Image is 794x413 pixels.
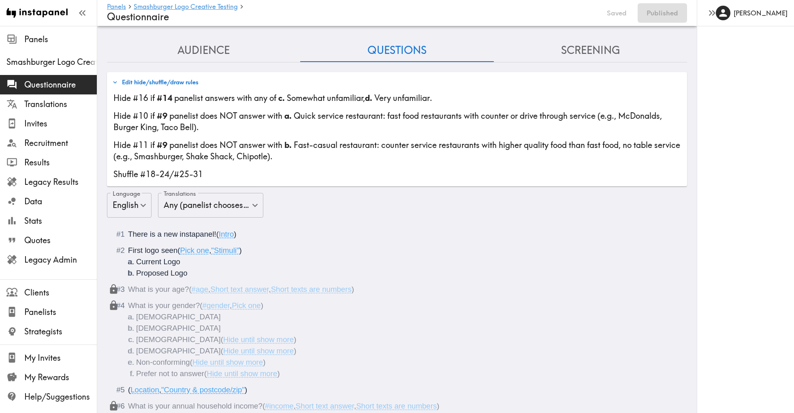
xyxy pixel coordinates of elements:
[209,246,211,255] span: ,
[219,230,234,238] span: Intro
[24,306,97,318] span: Panelists
[296,402,354,410] span: Short text answer
[263,402,265,410] span: (
[24,254,97,265] span: Legacy Admin
[190,358,192,366] span: (
[128,402,263,410] span: What is your annual household income?
[192,358,263,366] span: Hide until show more
[207,369,277,378] span: Hide until show more
[107,193,152,218] div: English
[136,335,221,344] span: [DEMOGRAPHIC_DATA]
[494,39,687,62] button: Screening
[271,285,352,293] span: Short texts are numbers
[277,369,280,378] span: )
[136,358,190,366] span: Non-conforming
[133,93,148,103] span: #16
[284,140,292,150] b: b.
[24,137,97,149] span: Recruitment
[24,352,97,364] span: My Invites
[203,301,230,310] span: #gender
[157,93,432,103] span: panelist answers with any of .
[157,93,172,103] b: #14
[161,385,245,394] span: "Country & postcode/zip"
[24,391,97,402] span: Help/Suggestions
[24,79,97,90] span: Questionnaire
[157,111,167,121] b: #9
[136,347,221,355] span: [DEMOGRAPHIC_DATA]
[245,385,247,394] span: )
[107,39,300,62] button: Audience
[128,385,130,394] span: (
[180,246,209,255] span: Pick one
[24,326,97,337] span: Strategists
[113,140,680,161] span: Fast-casual restaurant: counter service restaurants with higher quality food than fast food, no t...
[110,75,201,89] button: Edit hide/shuffle/draw rules
[278,93,285,103] b: c.
[734,9,788,17] h6: [PERSON_NAME]
[24,372,97,383] span: My Rewards
[177,246,180,255] span: (
[107,39,687,62] div: Questionnaire Audience/Questions/Screening Tab Navigation
[24,34,97,45] span: Panels
[352,285,354,293] span: )
[234,230,236,238] span: )
[356,402,437,410] span: Short texts are numbers
[128,285,189,293] span: What is your age?
[136,257,180,266] span: Current Logo
[113,139,681,162] div: Hide if
[140,169,174,179] span: #18-24 /
[24,176,97,188] span: Legacy Results
[363,93,430,103] span: , Very unfamiliar
[130,385,159,394] span: Location
[294,335,296,344] span: )
[200,301,202,310] span: (
[265,402,294,410] span: #income
[133,111,148,121] span: #10
[437,402,439,410] span: )
[113,189,140,198] label: Language
[216,230,219,238] span: (
[24,287,97,298] span: Clients
[189,285,191,293] span: (
[113,92,681,104] div: Hide if
[204,369,207,378] span: (
[107,11,596,23] h4: Questionnaire
[164,189,196,198] label: Translations
[24,196,97,207] span: Data
[239,246,242,255] span: )
[284,111,292,121] b: a.
[113,111,662,132] span: Quick service restaurant: fast food restaurants with counter or drive through service (e.g., McDo...
[294,347,296,355] span: )
[24,118,97,129] span: Invites
[158,193,263,218] div: Any (panelist chooses any language Instapanel supports, and the questionnaire is auto-translated)
[354,402,356,410] span: ,
[210,285,269,293] span: Short text answer
[113,169,681,180] div: Shuffle
[24,157,97,168] span: Results
[221,335,223,344] span: (
[128,246,177,255] span: First logo seen
[223,335,294,344] span: Hide until show more
[211,246,239,255] span: "Stimuli"
[6,56,97,68] span: Smashburger Logo Creative Testing
[113,111,662,132] span: panelist does NOT answer with .
[263,358,265,366] span: )
[113,140,680,161] span: panelist does NOT answer with .
[136,369,204,378] span: Prefer not to answer
[269,285,271,293] span: ,
[230,301,232,310] span: ,
[300,39,493,62] button: Questions
[136,269,188,277] span: Proposed Logo
[24,235,97,246] span: Quotes
[136,324,221,332] span: [DEMOGRAPHIC_DATA]
[192,285,209,293] span: #age
[107,3,126,11] a: Panels
[128,301,200,310] span: What is your gender?
[128,230,216,238] span: There is a new instapanel!
[223,347,294,355] span: Hide until show more
[24,98,97,110] span: Translations
[208,285,210,293] span: ,
[159,385,161,394] span: ,
[24,215,97,227] span: Stats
